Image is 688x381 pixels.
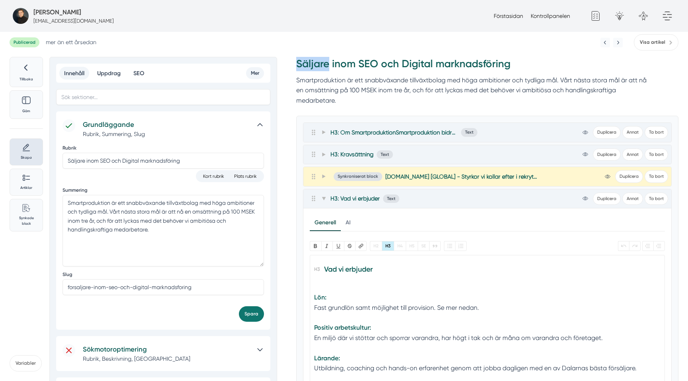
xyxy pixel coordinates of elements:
[129,67,149,80] button: SEO
[370,241,382,251] button: H2
[355,241,367,251] button: Länk
[622,148,643,161] button: Annat
[444,241,455,251] button: Bullets
[232,173,260,179] span: Plats rubrik
[645,170,668,183] button: Ta bort
[314,354,340,362] strong: Lärande:
[642,241,654,251] button: Decrease Level
[200,173,227,179] span: Kort rubrik
[63,279,264,295] input: Slug
[83,355,250,363] p: Rubrik, Beskrivning, [GEOGRAPHIC_DATA]
[321,241,333,251] button: Italic
[246,67,264,79] button: Mer
[314,303,661,313] div: Fast grundlön samt möjlighet till provision. Se mer nedan.
[15,215,38,226] p: Synkade block
[330,194,380,202] span: H3: Vad vi erbjuder
[63,195,264,266] textarea: Smartproduktion är ett snabbväxande tillväxtbolag med höga ambitioner och tydliga mål. Vårt nästa...
[296,57,653,75] h3: Säljare inom SEO och Digital marknadsföring
[46,38,96,46] span: Skapades för mer än ett år sedan. 2023-12-19 : 10:37
[622,192,643,205] button: Annat
[382,241,394,251] button: H3
[83,130,250,138] p: Rubrik, Summering, Slug
[63,153,264,169] input: Rubrik
[310,215,341,231] div: Generell
[15,76,38,82] p: Tillbaka
[33,17,114,25] p: [EMAIL_ADDRESS][DOMAIN_NAME]
[645,192,668,205] button: Ta bort
[314,294,326,301] strong: Lön:
[56,89,270,105] input: Sök sektioner...
[593,192,621,205] span: Duplicera
[344,241,356,251] button: Strikethrough
[334,172,382,181] div: Synkroniserat block
[63,145,264,151] label: Rubrik
[310,241,321,251] button: Bold
[618,241,629,251] button: Undo
[314,363,661,373] div: Utbildning, coaching och hands-on erfarenhet genom att jobba dagligen med en av Dalarnas bästa fö...
[645,126,668,138] button: Ta bort
[455,241,467,251] button: Numbers
[13,8,29,24] img: foretagsbild-pa-smartproduktion-ett-foretag-i-dalarnas-lan-2023.jpg
[645,148,668,161] button: Ta bort
[332,241,344,251] button: U
[330,150,373,158] span: H3: Kravsättning
[15,108,38,114] p: Göm
[634,34,678,51] a: Visa artikel
[418,241,429,251] button: Skapa en större sektion av text
[629,241,641,251] button: Redo
[593,148,621,161] span: Duplicera
[531,13,570,19] a: Kontrollpanelen
[314,324,371,331] strong: Positiv arbetskultur:
[429,241,441,251] button: Quote
[330,128,458,136] span: H3: Om SmartproduktionSmartproduktion bidrar till att säkra tillväxten för hantverkare och tjänst...
[33,7,81,17] h5: Super Administratör
[461,128,477,136] div: Text
[341,215,356,231] div: AI
[615,170,643,183] span: Duplicera
[406,241,418,251] button: H5
[314,333,661,343] div: En miljö där vi stöttar och sporrar varandra, har högt i tak och är måna om varandra och företaget.
[394,241,406,251] button: H4
[10,355,42,371] span: Variabler
[377,150,393,159] div: Text
[622,126,643,138] button: Annat
[15,185,38,190] p: Artiklar
[640,39,665,46] span: Visa artikel
[296,75,653,105] p: Smartproduktion är ett snabbväxande tillväxtbolag med höga ambitioner och tydliga mål. Vårt nästa...
[15,155,38,160] p: Skapa
[314,262,661,280] h3: Vad vi erbjuder
[383,194,399,203] div: Text
[653,241,665,251] button: Increase Level
[83,119,250,130] h5: Grundläggande
[593,126,621,138] span: Duplicera
[63,271,264,278] label: Slug
[385,173,538,181] span: [DOMAIN_NAME] [GLOBAL] - Styrkor vi kollar efter i rekryter (Vi letar alltid efter talangfulla me...
[10,37,39,47] span: Publicerad
[59,67,89,80] button: Innehåll
[239,306,264,322] button: Spara
[494,13,523,19] a: Förstasidan
[92,67,125,80] button: Uppdrag
[63,187,264,193] label: Summering
[83,344,250,355] h5: Sökmotoroptimering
